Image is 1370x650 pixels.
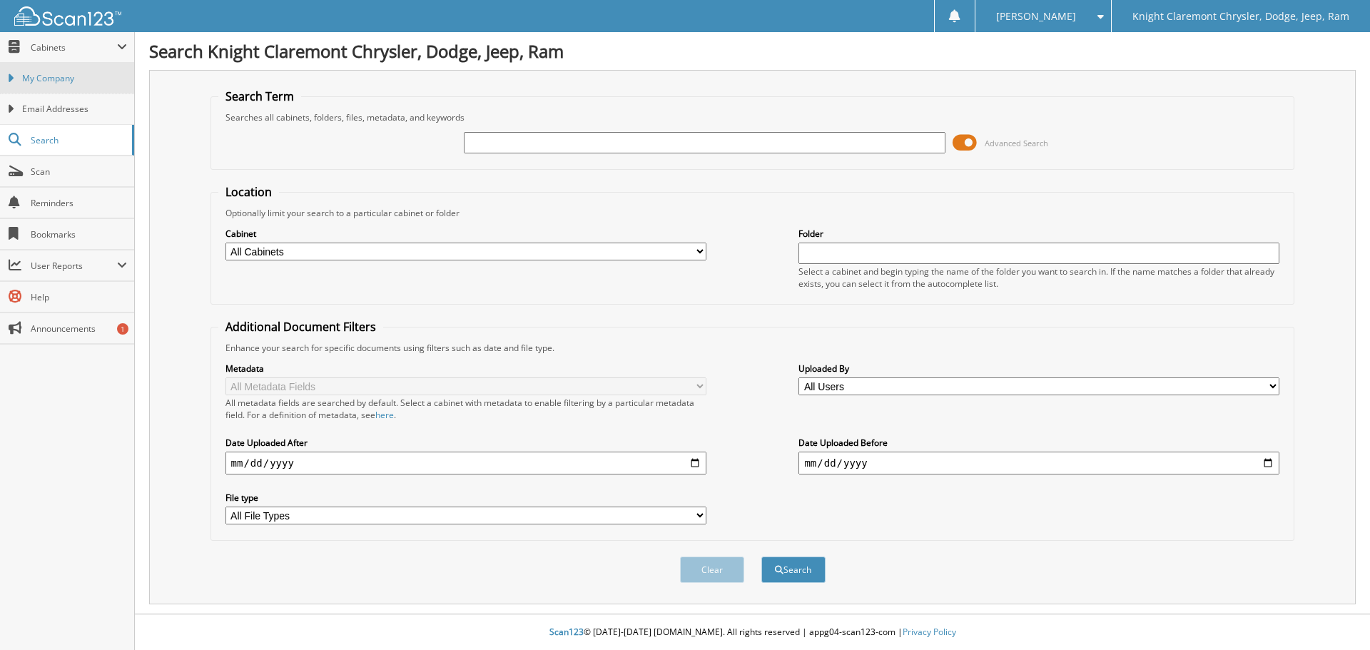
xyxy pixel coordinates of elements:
[798,362,1279,375] label: Uploaded By
[218,207,1287,219] div: Optionally limit your search to a particular cabinet or folder
[31,260,117,272] span: User Reports
[218,111,1287,123] div: Searches all cabinets, folders, files, metadata, and keywords
[680,557,744,583] button: Clear
[31,197,127,209] span: Reminders
[31,41,117,54] span: Cabinets
[218,88,301,104] legend: Search Term
[903,626,956,638] a: Privacy Policy
[1132,12,1349,21] span: Knight Claremont Chrysler, Dodge, Jeep, Ram
[22,103,127,116] span: Email Addresses
[31,134,125,146] span: Search
[14,6,121,26] img: scan123-logo-white.svg
[225,437,706,449] label: Date Uploaded After
[225,362,706,375] label: Metadata
[31,228,127,240] span: Bookmarks
[798,265,1279,290] div: Select a cabinet and begin typing the name of the folder you want to search in. If the name match...
[225,452,706,474] input: start
[225,228,706,240] label: Cabinet
[218,342,1287,354] div: Enhance your search for specific documents using filters such as date and file type.
[135,615,1370,650] div: © [DATE]-[DATE] [DOMAIN_NAME]. All rights reserved | appg04-scan123-com |
[218,184,279,200] legend: Location
[117,323,128,335] div: 1
[375,409,394,421] a: here
[225,397,706,421] div: All metadata fields are searched by default. Select a cabinet with metadata to enable filtering b...
[985,138,1048,148] span: Advanced Search
[798,437,1279,449] label: Date Uploaded Before
[549,626,584,638] span: Scan123
[225,492,706,504] label: File type
[31,166,127,178] span: Scan
[218,319,383,335] legend: Additional Document Filters
[996,12,1076,21] span: [PERSON_NAME]
[798,452,1279,474] input: end
[761,557,826,583] button: Search
[31,291,127,303] span: Help
[149,39,1356,63] h1: Search Knight Claremont Chrysler, Dodge, Jeep, Ram
[798,228,1279,240] label: Folder
[22,72,127,85] span: My Company
[31,323,127,335] span: Announcements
